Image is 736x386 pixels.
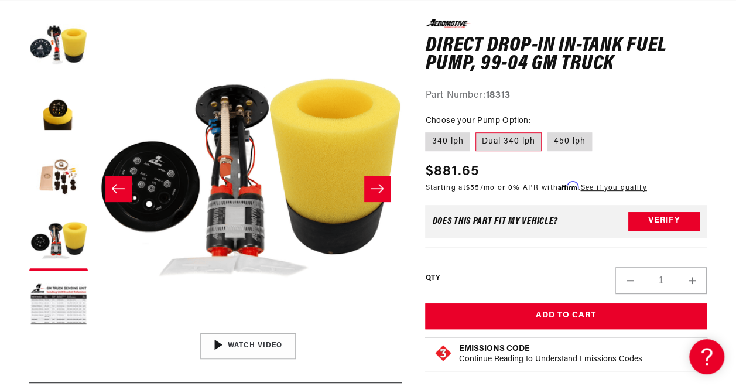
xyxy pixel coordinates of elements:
button: Load image 1 in gallery view [29,19,88,77]
strong: 18313 [486,91,511,100]
h1: Direct Drop-In In-Tank Fuel Pump, 99-04 GM Truck [425,37,707,74]
media-gallery: Gallery Viewer [29,19,402,358]
button: Slide right [364,176,390,201]
span: Affirm [558,182,578,190]
button: Load image 2 in gallery view [29,83,88,142]
label: 450 lph [547,132,592,151]
a: See if you qualify - Learn more about Affirm Financing (opens in modal) [580,185,646,192]
label: QTY [425,274,440,283]
div: Part Number: [425,88,707,104]
span: $55 [466,185,480,192]
button: Slide left [105,176,131,201]
button: Add to Cart [425,303,707,330]
button: Verify [628,212,700,231]
img: Emissions code [434,344,453,363]
button: Load image 5 in gallery view [29,276,88,335]
p: Continue Reading to Understand Emissions Codes [458,354,642,365]
label: 340 lph [425,132,470,151]
strong: Emissions Code [458,344,529,353]
legend: Choose your Pump Option: [425,115,532,127]
button: Load image 3 in gallery view [29,148,88,206]
button: Emissions CodeContinue Reading to Understand Emissions Codes [458,344,642,365]
p: Starting at /mo or 0% APR with . [425,182,646,193]
button: Load image 4 in gallery view [29,212,88,271]
label: Dual 340 lph [475,132,542,151]
span: $881.65 [425,161,479,182]
div: Does This part fit My vehicle? [432,217,558,226]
